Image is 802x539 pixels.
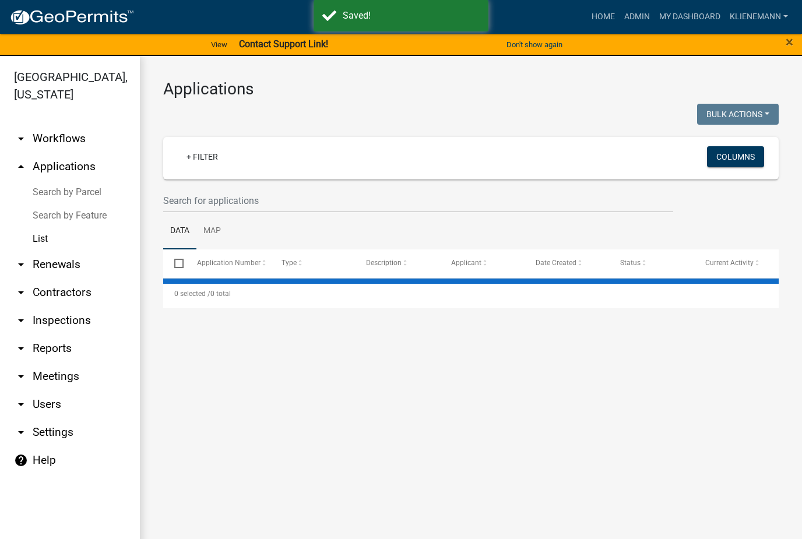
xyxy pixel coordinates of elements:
[185,249,270,277] datatable-header-cell: Application Number
[620,259,641,267] span: Status
[239,38,328,50] strong: Contact Support Link!
[177,146,227,167] a: + Filter
[174,290,210,298] span: 0 selected /
[14,258,28,272] i: arrow_drop_down
[355,249,439,277] datatable-header-cell: Description
[14,369,28,383] i: arrow_drop_down
[163,249,185,277] datatable-header-cell: Select
[163,279,779,308] div: 0 total
[705,259,754,267] span: Current Activity
[282,259,297,267] span: Type
[609,249,694,277] datatable-header-cell: Status
[163,213,196,250] a: Data
[14,286,28,300] i: arrow_drop_down
[270,249,355,277] datatable-header-cell: Type
[786,35,793,49] button: Close
[163,189,673,213] input: Search for applications
[196,213,228,250] a: Map
[14,160,28,174] i: arrow_drop_up
[694,249,779,277] datatable-header-cell: Current Activity
[206,35,232,54] a: View
[655,6,725,28] a: My Dashboard
[440,249,525,277] datatable-header-cell: Applicant
[451,259,481,267] span: Applicant
[536,259,576,267] span: Date Created
[697,104,779,125] button: Bulk Actions
[502,35,567,54] button: Don't show again
[163,79,779,99] h3: Applications
[725,6,793,28] a: klienemann
[587,6,620,28] a: Home
[525,249,609,277] datatable-header-cell: Date Created
[14,425,28,439] i: arrow_drop_down
[14,313,28,327] i: arrow_drop_down
[343,9,480,23] div: Saved!
[14,132,28,146] i: arrow_drop_down
[14,397,28,411] i: arrow_drop_down
[14,453,28,467] i: help
[14,341,28,355] i: arrow_drop_down
[366,259,402,267] span: Description
[786,34,793,50] span: ×
[197,259,261,267] span: Application Number
[620,6,655,28] a: Admin
[707,146,764,167] button: Columns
